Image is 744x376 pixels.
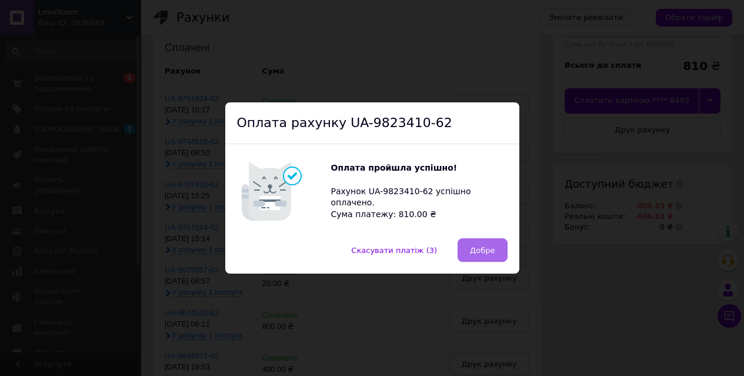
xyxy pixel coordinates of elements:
button: Добре [458,238,507,262]
b: Оплата пройшла успішно! [331,163,458,172]
span: Добре [470,246,495,255]
div: Рахунок UA-9823410-62 успішно оплачено. Сума платежу: 810.00 ₴ [331,162,508,220]
img: Котик говорить Оплата пройшла успішно! [237,156,331,227]
span: Скасувати платіж (3) [351,246,437,255]
div: Оплата рахунку UA-9823410-62 [225,102,519,145]
button: Скасувати платіж (3) [339,238,449,262]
